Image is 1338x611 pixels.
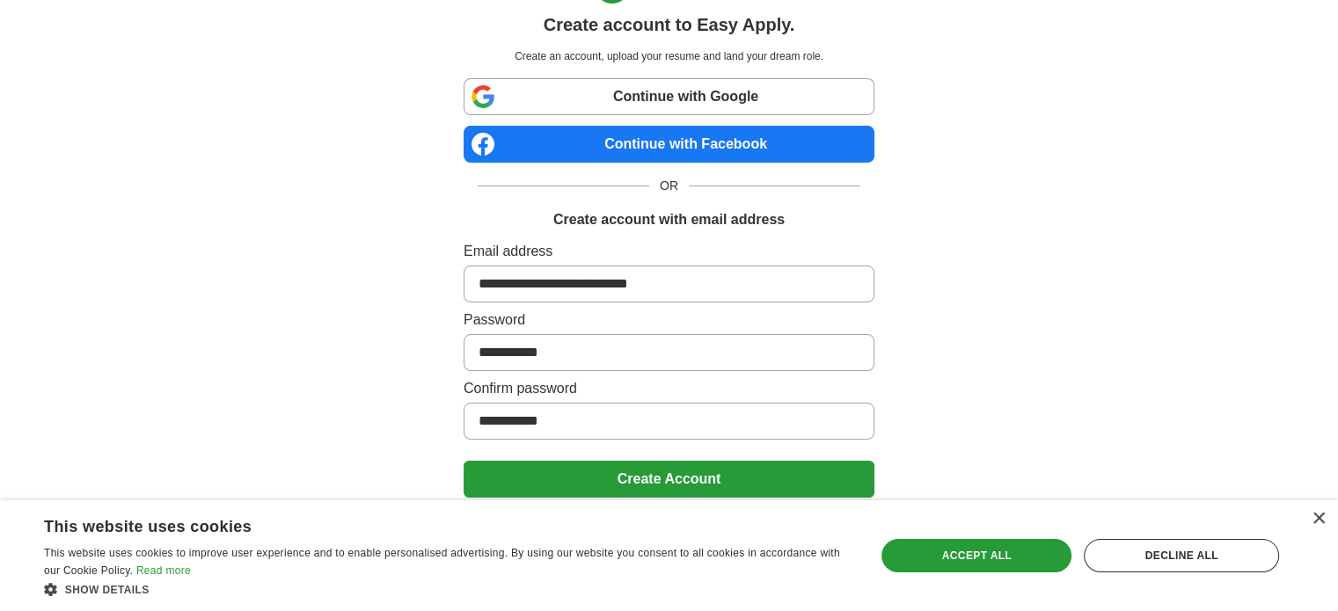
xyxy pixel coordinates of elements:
[44,580,851,598] div: Show details
[464,378,874,399] label: Confirm password
[881,539,1071,572] div: Accept all
[136,564,191,577] a: Read more, opens a new window
[544,11,795,38] h1: Create account to Easy Apply.
[464,126,874,163] a: Continue with Facebook
[44,511,807,537] div: This website uses cookies
[649,177,689,195] span: OR
[467,48,871,64] p: Create an account, upload your resume and land your dream role.
[1312,513,1325,526] div: Close
[464,309,874,331] label: Password
[464,461,874,498] button: Create Account
[464,78,874,115] a: Continue with Google
[44,547,840,577] span: This website uses cookies to improve user experience and to enable personalised advertising. By u...
[464,241,874,262] label: Email address
[1084,539,1279,572] div: Decline all
[65,584,150,596] span: Show details
[553,209,785,230] h1: Create account with email address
